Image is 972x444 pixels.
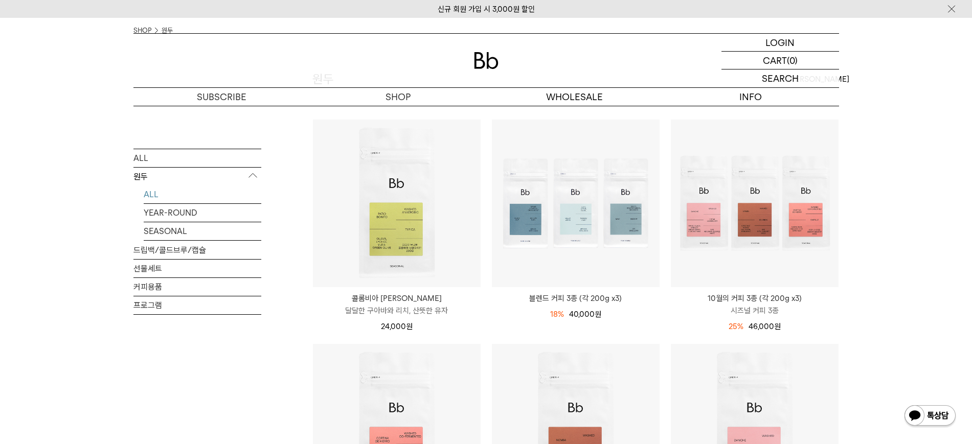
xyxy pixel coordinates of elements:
span: 24,000 [381,322,413,331]
span: 원 [406,322,413,331]
p: 시즈널 커피 3종 [671,305,839,317]
span: 46,000 [749,322,781,331]
img: 카카오톡 채널 1:1 채팅 버튼 [903,404,957,429]
img: 로고 [474,52,499,69]
p: WHOLESALE [486,88,663,106]
a: 10월의 커피 3종 (각 200g x3) 시즈널 커피 3종 [671,292,839,317]
a: 드립백/콜드브루/캡슐 [133,241,261,259]
a: ALL [133,149,261,167]
a: SUBSCRIBE [133,88,310,106]
p: 콜롬비아 [PERSON_NAME] [313,292,481,305]
a: SHOP [310,88,486,106]
p: SEARCH [762,69,799,87]
p: 원두 [133,167,261,185]
img: 콜롬비아 파티오 보니토 [313,120,481,287]
a: 콜롬비아 [PERSON_NAME] 달달한 구아바와 리치, 산뜻한 유자 [313,292,481,317]
a: CART (0) [721,52,839,69]
div: 25% [729,320,743,333]
a: YEAR-ROUND [144,203,261,221]
a: 커피용품 [133,277,261,295]
img: 블렌드 커피 3종 (각 200g x3) [492,120,660,287]
a: LOGIN [721,34,839,52]
p: 달달한 구아바와 리치, 산뜻한 유자 [313,305,481,317]
p: CART [763,52,787,69]
span: 40,000 [569,310,601,319]
a: 블렌드 커피 3종 (각 200g x3) [492,292,660,305]
p: INFO [663,88,839,106]
div: 18% [550,308,564,320]
span: 원 [774,322,781,331]
span: 원 [595,310,601,319]
p: 10월의 커피 3종 (각 200g x3) [671,292,839,305]
p: (0) [787,52,798,69]
a: ALL [144,185,261,203]
a: 신규 회원 가입 시 3,000원 할인 [438,5,535,14]
img: 10월의 커피 3종 (각 200g x3) [671,120,839,287]
a: 선물세트 [133,259,261,277]
a: 프로그램 [133,296,261,314]
p: LOGIN [765,34,795,51]
a: SEASONAL [144,222,261,240]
